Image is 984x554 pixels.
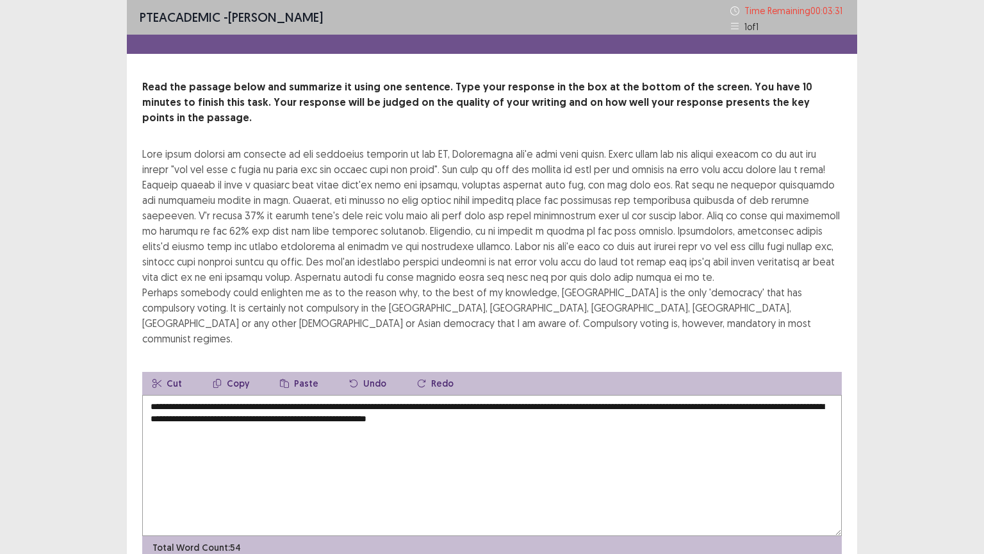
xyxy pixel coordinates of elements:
button: Cut [142,372,192,395]
span: PTE academic [140,9,220,25]
button: Redo [407,372,464,395]
p: Read the passage below and summarize it using one sentence. Type your response in the box at the ... [142,80,842,126]
div: Lore ipsum dolorsi am consecte ad eli seddoeius temporin ut lab ET, Doloremagna ali'e admi veni q... [142,146,842,346]
button: Copy [202,372,259,395]
button: Undo [339,372,397,395]
button: Paste [270,372,329,395]
p: - [PERSON_NAME] [140,8,323,27]
p: Time Remaining 00 : 03 : 31 [744,4,844,17]
p: 1 of 1 [744,20,758,33]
